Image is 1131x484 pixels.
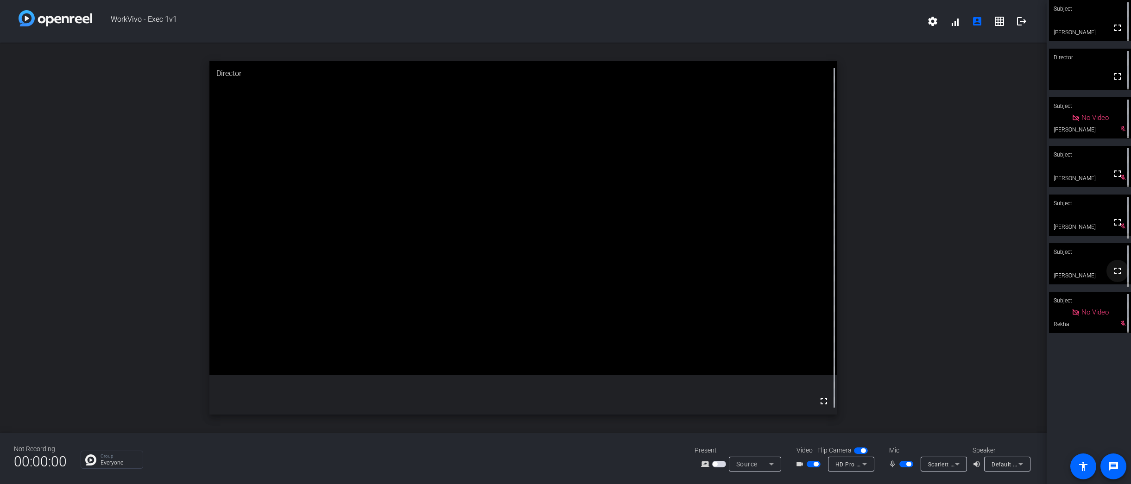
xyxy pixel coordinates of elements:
[695,446,787,455] div: Present
[19,10,92,26] img: white-gradient.svg
[736,460,758,468] span: Source
[1081,308,1109,316] span: No Video
[14,450,67,473] span: 00:00:00
[1049,243,1131,261] div: Subject
[1049,146,1131,163] div: Subject
[101,454,138,459] p: Group
[1112,265,1123,277] mat-icon: fullscreen
[1112,71,1123,82] mat-icon: fullscreen
[973,446,1028,455] div: Speaker
[835,460,931,468] span: HD Pro Webcam C920 (046d:082d)
[92,10,922,32] span: WorkVivo - Exec 1v1
[701,459,712,470] mat-icon: screen_share_outline
[101,460,138,465] p: Everyone
[888,459,899,470] mat-icon: mic_none
[818,396,829,407] mat-icon: fullscreen
[1108,461,1119,472] mat-icon: message
[1016,16,1027,27] mat-icon: logout
[209,61,837,86] div: Director
[1112,168,1123,179] mat-icon: fullscreen
[85,454,96,465] img: Chat Icon
[994,16,1005,27] mat-icon: grid_on
[817,446,852,455] span: Flip Camera
[973,459,984,470] mat-icon: volume_up
[1049,195,1131,212] div: Subject
[928,460,1007,468] span: Scarlett 2i2 USB (1235:8210)
[14,444,67,454] div: Not Recording
[1049,49,1131,66] div: Director
[1049,292,1131,309] div: Subject
[927,16,938,27] mat-icon: settings
[796,459,807,470] mat-icon: videocam_outline
[796,446,813,455] span: Video
[1112,22,1123,33] mat-icon: fullscreen
[1112,217,1123,228] mat-icon: fullscreen
[1078,461,1089,472] mat-icon: accessibility
[992,460,1103,468] span: Default - MacBook Pro Speakers (Built-in)
[1049,97,1131,115] div: Subject
[1081,113,1109,122] span: No Video
[944,10,966,32] button: signal_cellular_alt
[880,446,973,455] div: Mic
[972,16,983,27] mat-icon: account_box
